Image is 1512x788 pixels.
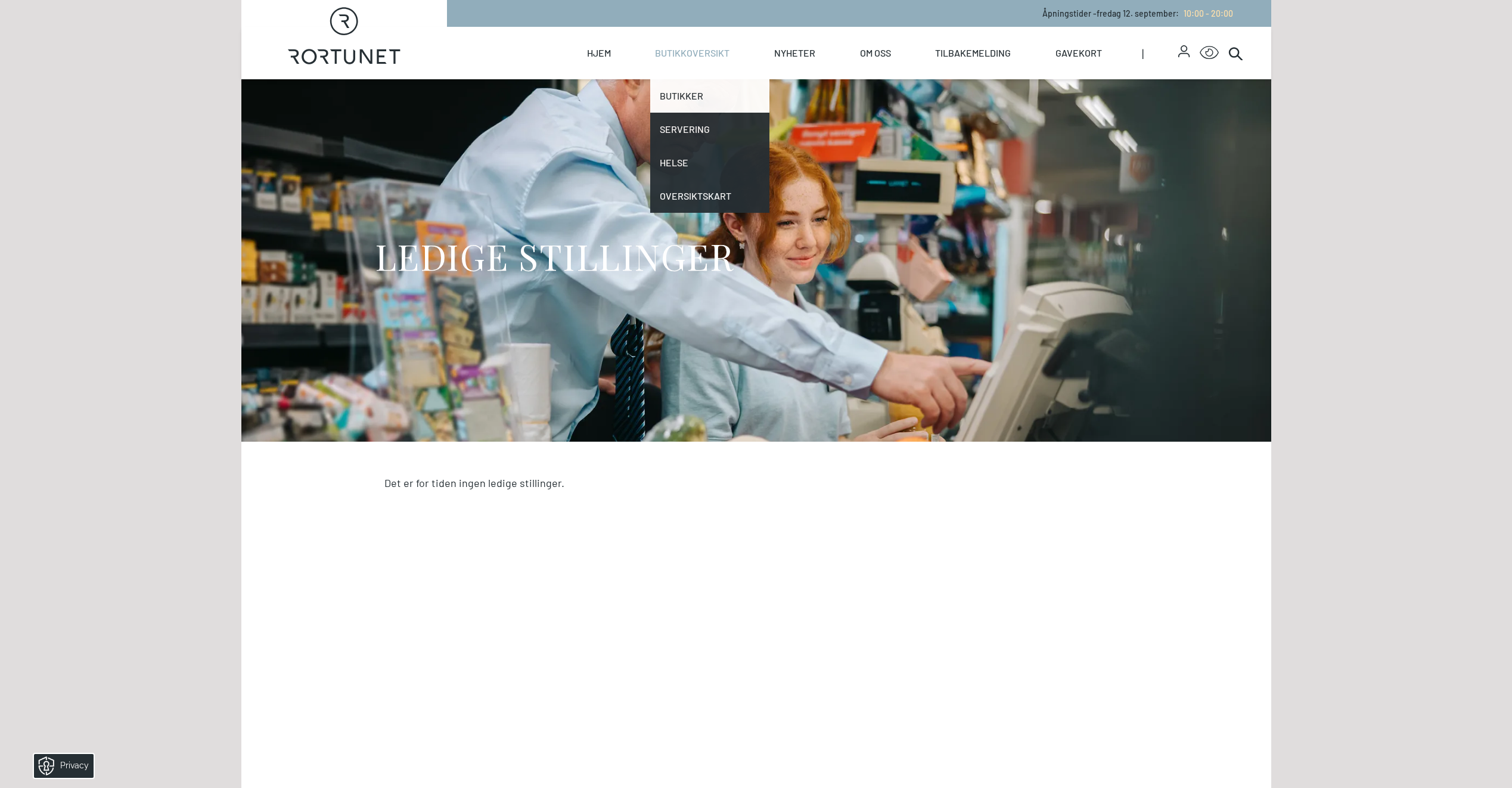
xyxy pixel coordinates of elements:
[650,79,769,113] a: Butikker
[1142,27,1179,79] span: |
[774,27,815,79] a: Nyheter
[860,27,891,79] a: Om oss
[1200,44,1219,63] button: Open Accessibility Menu
[1055,27,1102,79] a: Gavekort
[650,179,769,213] a: Oversiktskart
[384,475,1128,491] p: Det er for tiden ingen ledige stillinger.
[375,234,734,278] h1: LEDIGE STILLINGER
[650,146,769,179] a: Helse
[12,750,109,782] iframe: Manage Preferences
[935,27,1011,79] a: Tilbakemelding
[650,113,769,146] a: Servering
[587,27,611,79] a: Hjem
[1179,8,1233,18] a: 10:00 - 20:00
[655,27,729,79] a: Butikkoversikt
[1184,8,1233,18] span: 10:00 - 20:00
[1042,7,1233,20] p: Åpningstider - fredag 12. september :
